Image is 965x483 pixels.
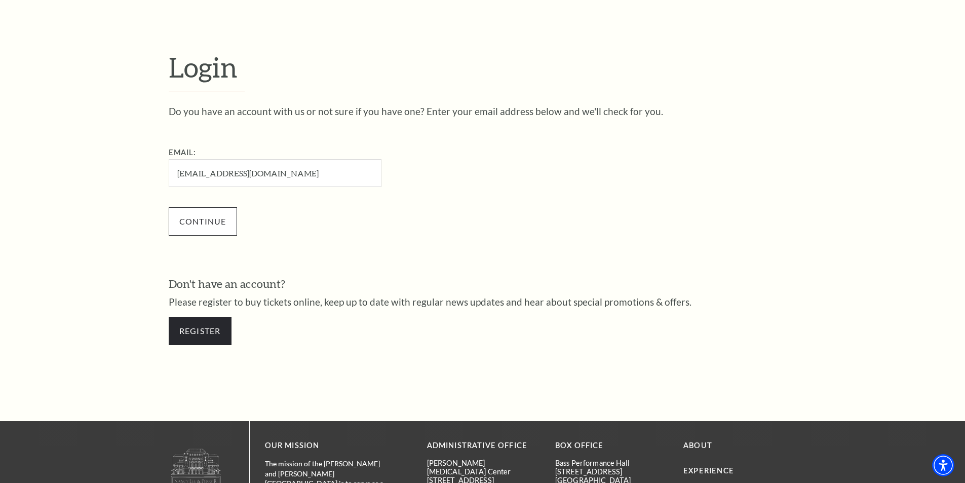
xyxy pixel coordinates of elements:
[427,459,540,476] p: [PERSON_NAME][MEDICAL_DATA] Center
[169,317,231,345] a: Register
[169,106,797,116] p: Do you have an account with us or not sure if you have one? Enter your email address below and we...
[555,467,668,476] p: [STREET_ADDRESS]
[555,439,668,452] p: BOX OFFICE
[932,454,954,476] div: Accessibility Menu
[683,466,734,475] a: Experience
[169,159,381,187] input: Required
[169,148,197,157] label: Email:
[169,276,797,292] h3: Don't have an account?
[427,439,540,452] p: Administrative Office
[683,441,712,450] a: About
[169,297,797,307] p: Please register to buy tickets online, keep up to date with regular news updates and hear about s...
[555,459,668,467] p: Bass Performance Hall
[265,439,392,452] p: OUR MISSION
[169,51,238,83] span: Login
[169,207,237,236] input: Submit button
